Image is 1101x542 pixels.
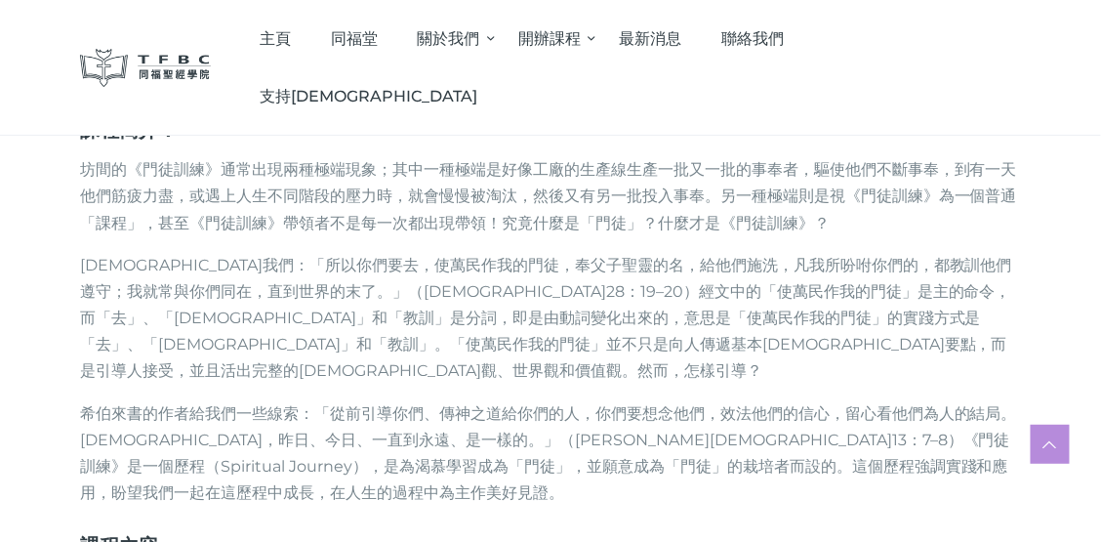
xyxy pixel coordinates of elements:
[240,10,311,67] a: 主頁
[240,67,498,125] a: 支持[DEMOGRAPHIC_DATA]
[1031,425,1070,464] a: Scroll to top
[80,49,211,87] img: 同福聖經學院 TFBC
[331,29,378,48] span: 同福堂
[80,156,1021,236] p: 坊間的《門徒訓練》通常出現兩種極端現象；其中一種極端是好像工廠的生產線生產一批又一批的事奉者，驅使他們不斷事奉，到有一天他們筋疲力盡，或遇上人生不同階段的壓力時，就會慢慢被淘汰，然後又有另一批投...
[599,10,702,67] a: 最新消息
[80,400,1021,507] p: 希伯來書的作者給我們一些線索：「從前引導你們、傳神之道給你們的人，你們要想念他們，效法他們的信心，留心看他們為人的結局。[DEMOGRAPHIC_DATA]，昨日、今日、一直到永遠、是一樣的。」...
[702,10,804,67] a: 聯絡我們
[499,10,600,67] a: 開辦課程
[620,29,682,48] span: 最新消息
[260,87,477,105] span: 支持[DEMOGRAPHIC_DATA]
[311,10,398,67] a: 同福堂
[80,252,1021,385] p: [DEMOGRAPHIC_DATA]我們：「所以你們要去，使萬民作我的門徒，奉父子聖靈的名，給他們施洗，凡我所吩咐你們的，都教訓他們遵守；我就常與你們同在，直到世界的末了。」（[DEMOGRAP...
[518,29,581,48] span: 開辦課程
[721,29,784,48] span: 聯絡我們
[397,10,499,67] a: 關於我們
[260,29,291,48] span: 主頁
[418,29,480,48] span: 關於我們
